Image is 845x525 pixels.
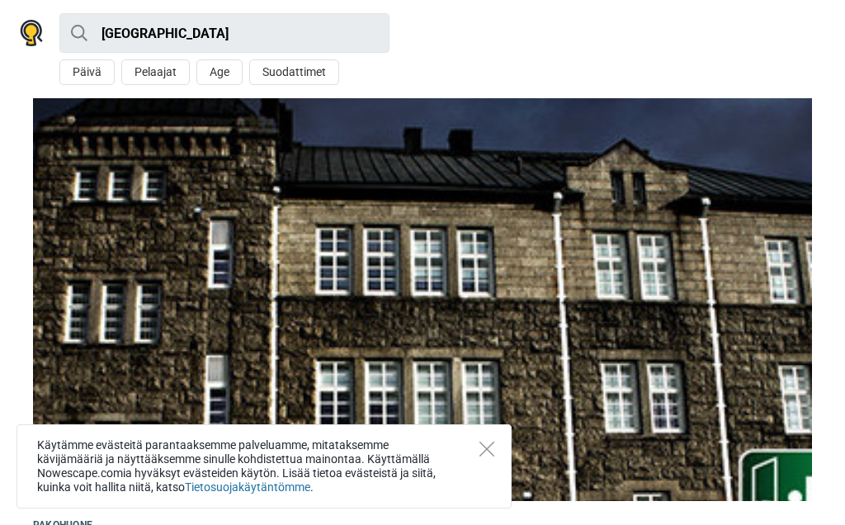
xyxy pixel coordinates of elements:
input: kokeile “London” [59,13,389,53]
button: Pelaajat [121,59,190,85]
div: Käytämme evästeitä parantaaksemme palveluamme, mitataksemme kävijämääriä ja näyttääksemme sinulle... [17,424,512,508]
img: Nowescape logo [20,20,43,46]
a: Tietosuojakäytäntömme [185,480,310,494]
button: Päivä [59,59,115,85]
button: Suodattimet [249,59,339,85]
img: Kakolan Vankimielisairaala 2 photo 1 [33,98,812,501]
button: Close [479,442,494,456]
button: Age [196,59,243,85]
